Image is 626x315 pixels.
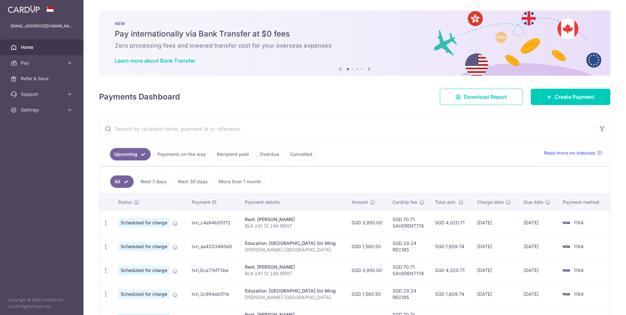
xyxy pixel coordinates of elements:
[472,234,518,258] td: [DATE]
[136,175,171,188] a: Next 7 days
[21,107,64,113] span: Settings
[10,23,73,29] p: [EMAIL_ADDRESS][DOMAIN_NAME]
[387,282,430,306] td: SGD 29.24 REC185
[21,60,64,66] span: Pay
[245,240,341,247] div: Education. [GEOGRAPHIC_DATA] Sin Ming
[21,75,64,82] span: Refer & Save
[245,294,341,301] p: [PERSON_NAME]-[GEOGRAPHIC_DATA]
[531,89,610,105] a: Create Payment
[574,244,584,249] span: 1184
[555,93,594,101] span: Create Payment
[574,267,584,273] span: 1184
[524,199,543,205] span: Due date
[544,150,596,156] span: Read more on statuses
[472,282,518,306] td: [DATE]
[351,199,368,205] span: Amount
[430,211,472,234] td: SGD 4,020.71
[430,258,472,282] td: SGD 4,020.71
[215,175,265,188] a: More than 1 month
[118,290,170,299] span: Scheduled for charge
[110,175,134,188] a: All
[559,219,573,227] img: Bank Card
[559,290,573,298] img: Bank Card
[435,199,456,205] span: Total amt.
[213,148,253,160] a: Recipient paid
[245,216,341,223] div: Rent. [PERSON_NAME]
[346,282,387,306] td: SGD 1,580.50
[245,270,341,277] p: BLK 241 12 246 RENT
[558,194,610,211] th: Payment method
[346,234,387,258] td: SGD 1,580.50
[8,5,40,13] img: CardUp
[240,194,346,211] th: Payment details
[393,199,417,205] span: CardUp fee
[21,91,64,97] span: Support
[174,175,212,188] a: Next 30 days
[245,288,341,294] div: Education. [GEOGRAPHIC_DATA] Sin Ming
[118,266,170,275] span: Scheduled for charge
[21,44,64,51] span: Home
[518,211,558,234] td: [DATE]
[118,218,170,227] span: Scheduled for charge
[99,91,180,103] h4: Payments Dashboard
[286,148,317,160] a: Cancelled
[186,282,240,306] td: txn_3c994ab511e
[430,282,472,306] td: SGD 1,609.74
[153,148,210,160] a: Payments on the way
[346,211,387,234] td: SGD 3,950.00
[110,148,151,160] a: Upcoming
[430,234,472,258] td: SGD 1,609.74
[477,199,504,205] span: Charge date
[574,291,584,297] span: 1184
[518,234,558,258] td: [DATE]
[118,199,132,205] span: Status
[440,89,523,105] a: Download Report
[387,211,430,234] td: SGD 70.71 SAVERENT179
[245,223,341,229] p: BLK 241 12 246 RENT
[559,243,573,250] img: Bank Card
[186,194,240,211] th: Payment ID
[387,258,430,282] td: SGD 70.71 SAVERENT179
[115,42,595,50] h6: Zero processing fees and lowered transfer cost for your overseas expenses
[245,264,341,270] div: Rent. [PERSON_NAME]
[115,29,595,39] h5: Pay internationally via Bank Transfer at $0 fees
[518,258,558,282] td: [DATE]
[115,57,195,64] a: Learn more about Bank Transfer
[99,118,594,139] input: Search by recipient name, payment id or reference
[544,150,602,156] a: Read more on statuses
[186,234,240,258] td: txn_aa4203460e9
[464,93,507,101] span: Download Report
[115,21,595,26] p: NEW
[256,148,283,160] a: Overdue
[186,258,240,282] td: txn_6ca77ef73be
[387,234,430,258] td: SGD 29.24 REC185
[472,211,518,234] td: [DATE]
[118,242,170,251] span: Scheduled for charge
[186,211,240,234] td: txn_c4a94b05172
[346,258,387,282] td: SGD 3,950.00
[472,258,518,282] td: [DATE]
[518,282,558,306] td: [DATE]
[574,220,584,225] span: 1184
[559,266,573,274] img: Bank Card
[245,247,341,253] p: [PERSON_NAME]-[GEOGRAPHIC_DATA]
[99,10,610,76] img: Bank transfer banner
